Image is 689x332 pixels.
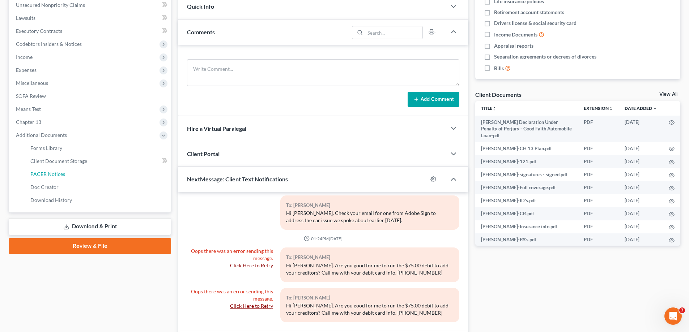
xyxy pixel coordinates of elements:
a: Lawsuits [10,12,171,25]
span: Retirement account statements [494,9,564,16]
td: [DATE] [619,155,663,168]
span: Client Portal [187,150,220,157]
td: [PERSON_NAME]-Insurance info.pdf [475,220,578,233]
td: [PERSON_NAME]-Full coverage.pdf [475,181,578,194]
span: Expenses [16,67,37,73]
div: To: [PERSON_NAME] [286,294,454,302]
td: [DATE] [619,181,663,194]
td: PDF [578,168,619,181]
td: PDF [578,194,619,207]
td: PDF [578,181,619,194]
td: PDF [578,233,619,246]
td: [DATE] [619,142,663,155]
a: Download History [25,194,171,207]
span: Doc Creator [30,184,59,190]
span: Comments [187,29,215,35]
a: Doc Creator [25,181,171,194]
div: 01:24PM[DATE] [187,236,459,242]
span: 3 [679,307,685,313]
span: Client Document Storage [30,158,87,164]
div: Hi [PERSON_NAME]. Are you good for me to run the $75.00 debit to add your creditors? Call me with... [286,262,454,276]
a: Click Here to Retry [230,303,273,309]
button: Add Comment [408,92,459,107]
span: Drivers license & social security card [494,20,577,27]
span: Miscellaneous [16,80,48,86]
span: Oops there was an error sending this message. [191,248,273,261]
a: Click Here to Retry [230,262,273,268]
a: PACER Notices [25,168,171,181]
input: Search... [365,26,423,39]
span: Means Test [16,106,41,112]
td: [DATE] [619,116,663,142]
td: PDF [578,207,619,220]
i: expand_more [653,107,657,111]
td: [PERSON_NAME]-signatures - signed.pdf [475,168,578,181]
span: Income [16,54,33,60]
span: Executory Contracts [16,28,62,34]
span: Quick Info [187,3,214,10]
a: Client Document Storage [25,155,171,168]
a: SOFA Review [10,90,171,103]
span: Codebtors Insiders & Notices [16,41,82,47]
div: Hi [PERSON_NAME]. Check your email for one from Adobe Sign to address the car issue we spoke abou... [286,210,454,224]
td: [DATE] [619,233,663,246]
div: Hi [PERSON_NAME]. Are you good for me to run the $75.00 debit to add your creditors? Call me with... [286,302,454,316]
a: Download & Print [9,218,171,235]
span: Bills [494,65,504,72]
td: PDF [578,142,619,155]
td: [PERSON_NAME]-PA's.pdf [475,233,578,246]
td: [DATE] [619,194,663,207]
a: Titleunfold_more [481,105,497,111]
span: Oops there was an error sending this message. [191,288,273,302]
td: PDF [578,220,619,233]
a: Executory Contracts [10,25,171,38]
i: unfold_more [492,107,497,111]
div: Client Documents [475,91,522,98]
span: Download History [30,197,72,203]
td: [PERSON_NAME]-121.pdf [475,155,578,168]
td: [PERSON_NAME] Declaration Under Penalty of Perjury - Good Faith Automobile Loan-pdf [475,116,578,142]
td: [DATE] [619,168,663,181]
td: [DATE] [619,207,663,220]
td: [PERSON_NAME]-CH 13 Plan.pdf [475,142,578,155]
td: PDF [578,116,619,142]
div: To: [PERSON_NAME] [286,201,454,210]
span: Income Documents [494,31,537,38]
span: Separation agreements or decrees of divorces [494,53,596,60]
span: Additional Documents [16,132,67,138]
span: SOFA Review [16,93,46,99]
a: Extensionunfold_more [584,105,613,111]
span: Forms Library [30,145,62,151]
a: View All [659,92,677,97]
td: [DATE] [619,220,663,233]
iframe: Intercom live chat [664,307,682,325]
span: Hire a Virtual Paralegal [187,125,246,132]
a: Forms Library [25,142,171,155]
span: Appraisal reports [494,42,533,49]
span: Chapter 13 [16,119,41,125]
span: PACER Notices [30,171,65,177]
span: Unsecured Nonpriority Claims [16,2,85,8]
td: [PERSON_NAME]-ID's.pdf [475,194,578,207]
span: NextMessage: Client Text Notifications [187,176,288,182]
span: Lawsuits [16,15,35,21]
i: unfold_more [609,107,613,111]
div: To: [PERSON_NAME] [286,253,454,262]
a: Review & File [9,238,171,254]
td: PDF [578,155,619,168]
a: Date Added expand_more [625,105,657,111]
td: [PERSON_NAME]-CR.pdf [475,207,578,220]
